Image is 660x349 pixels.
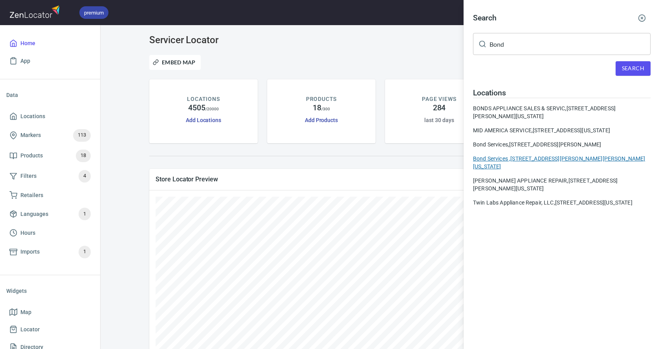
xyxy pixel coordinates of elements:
div: Bond Services, [STREET_ADDRESS][PERSON_NAME] [473,141,651,148]
a: Twin Labs Appliance Repair, LLC,[STREET_ADDRESS][US_STATE] [473,199,651,206]
div: Twin Labs Appliance Repair, LLC, [STREET_ADDRESS][US_STATE] [473,199,651,206]
button: Search [616,61,651,76]
a: Bond Services ,[STREET_ADDRESS][PERSON_NAME][PERSON_NAME][US_STATE] [473,155,651,170]
a: MID AMERICA SERVICE,[STREET_ADDRESS][US_STATE] [473,126,651,134]
div: Bond Services , [STREET_ADDRESS][PERSON_NAME][PERSON_NAME][US_STATE] [473,155,651,170]
h4: Search [473,13,497,23]
div: BONDS APPLIANCE SALES & SERVIC, [STREET_ADDRESS][PERSON_NAME][US_STATE] [473,104,651,120]
input: Search for locations, markers or anything you want [489,33,651,55]
div: [PERSON_NAME] APPLIANCE REPAIR, [STREET_ADDRESS][PERSON_NAME][US_STATE] [473,177,651,192]
span: Search [622,64,644,73]
a: [PERSON_NAME] APPLIANCE REPAIR,[STREET_ADDRESS][PERSON_NAME][US_STATE] [473,177,651,192]
a: Bond Services,[STREET_ADDRESS][PERSON_NAME] [473,141,651,148]
a: BONDS APPLIANCE SALES & SERVIC,[STREET_ADDRESS][PERSON_NAME][US_STATE] [473,104,651,120]
div: MID AMERICA SERVICE, [STREET_ADDRESS][US_STATE] [473,126,651,134]
h4: Locations [473,88,651,98]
